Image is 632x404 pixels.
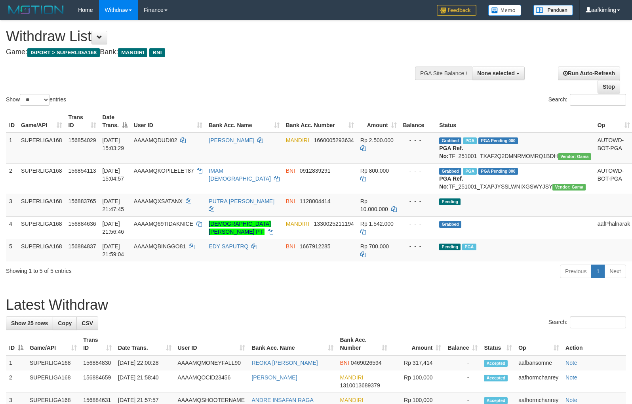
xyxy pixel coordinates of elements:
[69,198,96,204] span: 156883765
[18,239,65,261] td: SUPERLIGA168
[6,110,18,133] th: ID
[18,110,65,133] th: Game/API: activate to sort column ascending
[175,333,249,355] th: User ID: activate to sort column ascending
[6,133,18,164] td: 1
[436,133,594,164] td: TF_251001_TXAF2Q2DMNRMOMRQ1BDH
[283,110,357,133] th: Bank Acc. Number: activate to sort column ascending
[515,370,562,393] td: aafhormchanrey
[314,221,354,227] span: Copy 1330025211194 to clipboard
[6,94,66,106] label: Show entries
[300,168,331,174] span: Copy 0912839291 to clipboard
[134,221,193,227] span: AAAAMQ69TIDAKNICE
[463,168,477,175] span: Marked by aafchhiseyha
[209,137,254,143] a: [PERSON_NAME]
[558,153,591,160] span: Vendor URL: https://trx31.1velocity.biz
[286,198,295,204] span: BNI
[6,355,27,370] td: 1
[337,333,390,355] th: Bank Acc. Number: activate to sort column ascending
[53,316,77,330] a: Copy
[6,333,27,355] th: ID: activate to sort column descending
[69,168,96,174] span: 156854113
[27,48,100,57] span: ISPORT > SUPERLIGA168
[149,48,165,57] span: BNI
[286,137,309,143] span: MANDIRI
[439,168,461,175] span: Grabbed
[11,320,48,326] span: Show 25 rows
[570,94,626,106] input: Search:
[209,221,271,235] a: [DEMOGRAPHIC_DATA][PERSON_NAME] P F
[570,316,626,328] input: Search:
[565,397,577,403] a: Note
[6,370,27,393] td: 2
[439,221,461,228] span: Grabbed
[18,216,65,239] td: SUPERLIGA168
[69,137,96,143] span: 156854029
[251,374,297,381] a: [PERSON_NAME]
[115,355,174,370] td: [DATE] 22:00:28
[360,243,389,250] span: Rp 700.000
[444,333,481,355] th: Balance: activate to sort column ascending
[437,5,476,16] img: Feedback.jpg
[477,70,515,76] span: None selected
[403,197,433,205] div: - - -
[360,137,394,143] span: Rp 2.500.000
[6,264,257,275] div: Showing 1 to 5 of 5 entries
[58,320,72,326] span: Copy
[558,67,620,80] a: Run Auto-Refresh
[209,168,271,182] a: IMAM [DEMOGRAPHIC_DATA]
[390,355,445,370] td: Rp 317,414
[488,5,522,16] img: Button%20Memo.svg
[248,333,337,355] th: Bank Acc. Name: activate to sort column ascending
[484,375,508,381] span: Accepted
[562,333,626,355] th: Action
[351,360,382,366] span: Copy 0469026594 to clipboard
[360,168,389,174] span: Rp 800.000
[357,110,400,133] th: Amount: activate to sort column ascending
[403,136,433,144] div: - - -
[103,243,124,257] span: [DATE] 21:59:04
[548,94,626,106] label: Search:
[340,382,380,389] span: Copy 1310013689379 to clipboard
[103,221,124,235] span: [DATE] 21:56:46
[286,243,295,250] span: BNI
[300,243,331,250] span: Copy 1667912285 to clipboard
[360,198,388,212] span: Rp 10.000.000
[6,48,413,56] h4: Game: Bank:
[80,370,115,393] td: 156884659
[444,370,481,393] td: -
[115,370,174,393] td: [DATE] 21:58:40
[6,29,413,44] h1: Withdraw List
[20,94,49,106] select: Showentries
[515,333,562,355] th: Op: activate to sort column ascending
[134,243,186,250] span: AAAAMQBINGGO81
[286,221,309,227] span: MANDIRI
[548,316,626,328] label: Search:
[18,133,65,164] td: SUPERLIGA168
[115,333,174,355] th: Date Trans.: activate to sort column ascending
[436,163,594,194] td: TF_251001_TXAPJYSSLWNIXGSWYJSY
[209,198,274,204] a: PUTRA [PERSON_NAME]
[209,243,248,250] a: EDY SAPUTRQ
[390,333,445,355] th: Amount: activate to sort column ascending
[481,333,515,355] th: Status: activate to sort column ascending
[439,198,461,205] span: Pending
[134,198,183,204] span: AAAAMQXSATANX
[65,110,99,133] th: Trans ID: activate to sort column ascending
[6,239,18,261] td: 5
[175,370,249,393] td: AAAAMQOCID23456
[463,137,477,144] span: Marked by aafsoycanthlai
[6,297,626,313] h1: Latest Withdraw
[560,265,592,278] a: Previous
[118,48,147,57] span: MANDIRI
[286,168,295,174] span: BNI
[444,355,481,370] td: -
[27,355,80,370] td: SUPERLIGA168
[175,355,249,370] td: AAAAMQMONEYFALL90
[314,137,354,143] span: Copy 1660005293634 to clipboard
[80,355,115,370] td: 156884830
[251,360,318,366] a: REOKA [PERSON_NAME]
[484,360,508,367] span: Accepted
[403,242,433,250] div: - - -
[478,137,518,144] span: PGA Pending
[206,110,282,133] th: Bank Acc. Name: activate to sort column ascending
